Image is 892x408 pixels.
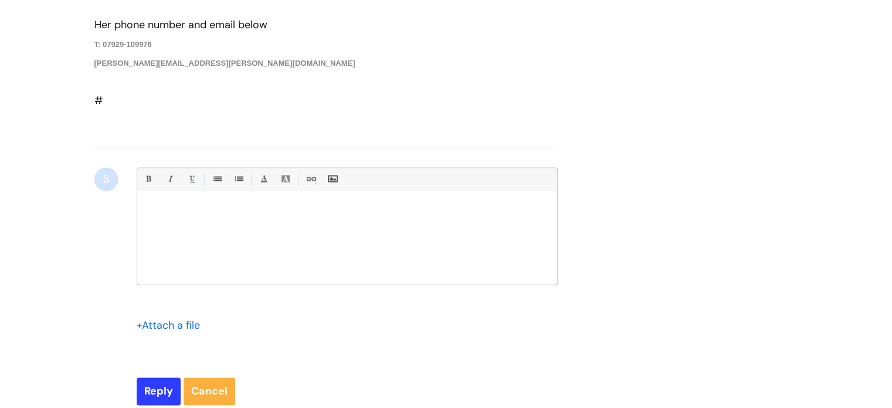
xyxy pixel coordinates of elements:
div: Attach a file [137,316,207,335]
div: S [94,167,118,191]
a: Back Color [278,171,293,186]
span: + [137,318,142,332]
a: Link [303,171,318,186]
a: Underline(Ctrl-U) [184,171,199,186]
a: 1. Ordered List (Ctrl-Shift-8) [231,171,246,186]
input: Reply [137,377,181,404]
b: T: 07929-109976 [94,40,152,49]
a: • Unordered List (Ctrl-Shift-7) [209,171,224,186]
a: Insert Image... [325,171,340,186]
a: Cancel [184,377,235,404]
a: Font Color [256,171,271,186]
a: Bold (Ctrl-B) [141,171,155,186]
div: # [94,15,515,110]
div: Her phone number and email below [94,15,515,34]
a: Italic (Ctrl-I) [162,171,177,186]
b: [PERSON_NAME][EMAIL_ADDRESS][PERSON_NAME][DOMAIN_NAME] [94,59,355,68]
